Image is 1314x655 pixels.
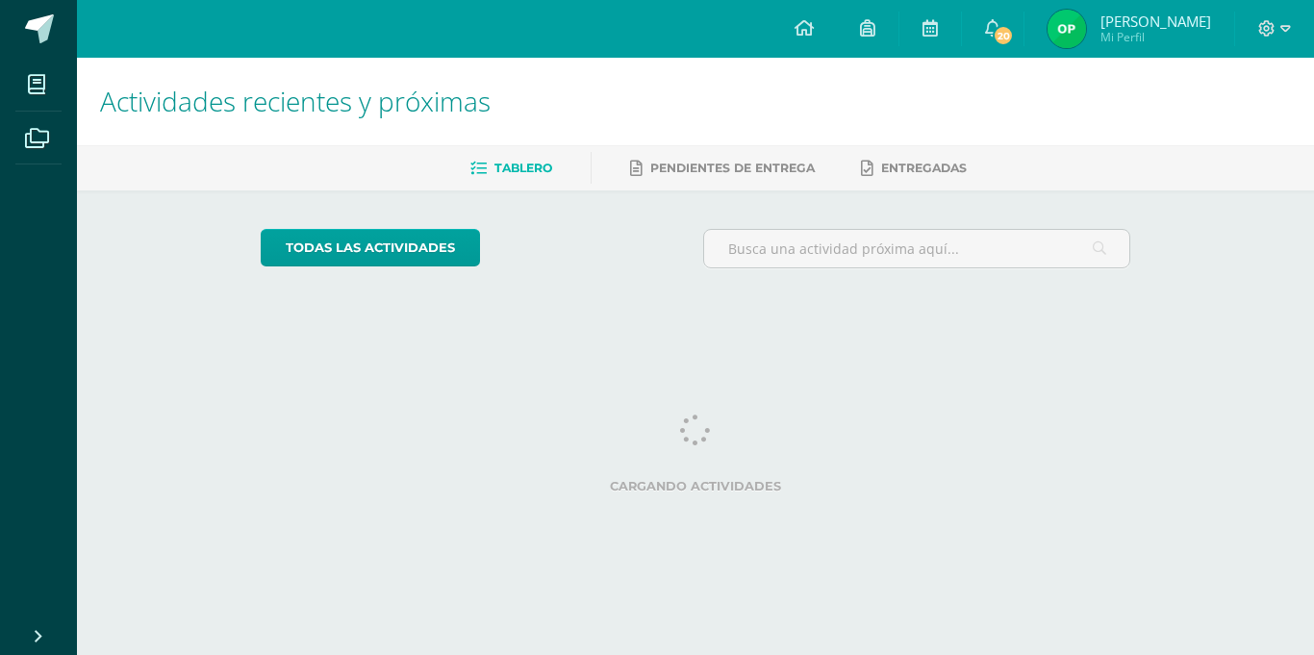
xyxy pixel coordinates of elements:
[494,161,552,175] span: Tablero
[704,230,1130,267] input: Busca una actividad próxima aquí...
[1100,29,1211,45] span: Mi Perfil
[261,479,1131,493] label: Cargando actividades
[100,83,491,119] span: Actividades recientes y próximas
[630,153,815,184] a: Pendientes de entrega
[261,229,480,266] a: todas las Actividades
[861,153,967,184] a: Entregadas
[650,161,815,175] span: Pendientes de entrega
[881,161,967,175] span: Entregadas
[1048,10,1086,48] img: 15a0529b00a730fc64e1434ef4c6f554.png
[993,25,1014,46] span: 20
[470,153,552,184] a: Tablero
[1100,12,1211,31] span: [PERSON_NAME]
